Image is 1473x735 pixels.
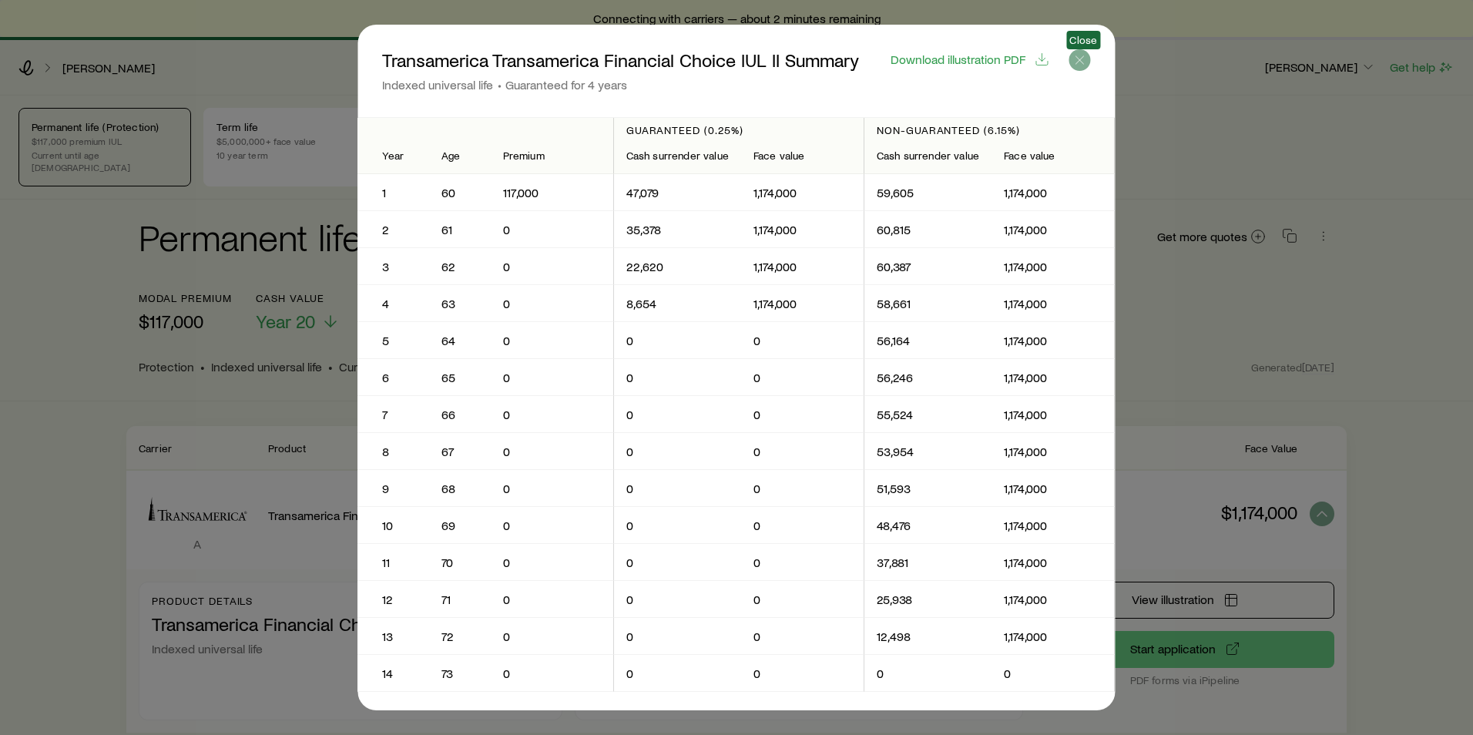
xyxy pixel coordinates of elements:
[1005,629,1102,644] p: 1,174,000
[626,407,729,422] p: 0
[503,629,601,644] p: 0
[503,333,601,348] p: 0
[626,259,729,274] p: 22,620
[877,629,979,644] p: 12,498
[626,296,729,311] p: 8,654
[1005,149,1102,162] div: Face value
[877,555,979,570] p: 37,881
[891,53,1025,65] span: Download illustration PDF
[877,407,979,422] p: 55,524
[1005,592,1102,607] p: 1,174,000
[626,149,729,162] div: Cash surrender value
[503,149,601,162] div: Premium
[441,666,478,681] p: 73
[753,666,851,681] p: 0
[1005,296,1102,311] p: 1,174,000
[753,149,851,162] div: Face value
[890,51,1051,69] button: Download illustration PDF
[441,592,478,607] p: 71
[503,518,601,533] p: 0
[503,370,601,385] p: 0
[626,518,729,533] p: 0
[877,592,979,607] p: 25,938
[877,518,979,533] p: 48,476
[382,296,404,311] p: 4
[441,629,478,644] p: 72
[1005,481,1102,496] p: 1,174,000
[753,370,851,385] p: 0
[441,518,478,533] p: 69
[626,370,729,385] p: 0
[382,444,404,459] p: 8
[626,629,729,644] p: 0
[441,296,478,311] p: 63
[503,592,601,607] p: 0
[1005,222,1102,237] p: 1,174,000
[877,259,979,274] p: 60,387
[382,49,859,71] p: Transamerica Transamerica Financial Choice IUL II Summary
[382,592,404,607] p: 12
[382,370,404,385] p: 6
[753,444,851,459] p: 0
[1005,666,1102,681] p: 0
[382,407,404,422] p: 7
[753,296,851,311] p: 1,174,000
[382,555,404,570] p: 11
[1005,444,1102,459] p: 1,174,000
[753,259,851,274] p: 1,174,000
[626,222,729,237] p: 35,378
[753,592,851,607] p: 0
[626,444,729,459] p: 0
[382,333,404,348] p: 5
[441,259,478,274] p: 62
[441,222,478,237] p: 61
[1005,407,1102,422] p: 1,174,000
[753,518,851,533] p: 0
[753,555,851,570] p: 0
[753,481,851,496] p: 0
[441,185,478,200] p: 60
[626,185,729,200] p: 47,079
[503,296,601,311] p: 0
[877,185,979,200] p: 59,605
[382,222,404,237] p: 2
[503,259,601,274] p: 0
[877,333,979,348] p: 56,164
[877,444,979,459] p: 53,954
[441,333,478,348] p: 64
[441,444,478,459] p: 67
[503,444,601,459] p: 0
[626,555,729,570] p: 0
[503,666,601,681] p: 0
[503,222,601,237] p: 0
[441,149,478,162] div: Age
[626,333,729,348] p: 0
[382,629,404,644] p: 13
[382,259,404,274] p: 3
[503,481,601,496] p: 0
[1005,259,1102,274] p: 1,174,000
[877,666,979,681] p: 0
[503,185,601,200] p: 117,000
[877,296,979,311] p: 58,661
[382,666,404,681] p: 14
[441,481,478,496] p: 68
[753,185,851,200] p: 1,174,000
[503,555,601,570] p: 0
[1005,333,1102,348] p: 1,174,000
[441,370,478,385] p: 65
[382,481,404,496] p: 9
[877,370,979,385] p: 56,246
[441,555,478,570] p: 70
[626,481,729,496] p: 0
[626,592,729,607] p: 0
[503,407,601,422] p: 0
[753,407,851,422] p: 0
[382,185,404,200] p: 1
[1069,34,1097,46] span: Close
[753,333,851,348] p: 0
[753,629,851,644] p: 0
[877,481,979,496] p: 51,593
[877,124,1102,136] p: Non-guaranteed (6.15%)
[626,124,851,136] p: Guaranteed (0.25%)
